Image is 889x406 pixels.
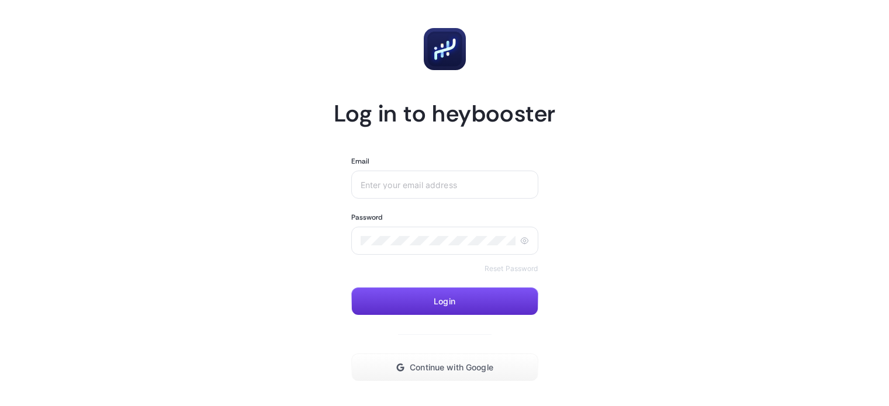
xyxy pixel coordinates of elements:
span: Login [434,297,455,306]
span: Continue with Google [410,363,493,372]
label: Password [351,213,383,222]
h1: Log in to heybooster [334,98,556,129]
label: Email [351,157,370,166]
input: Enter your email address [361,180,529,189]
a: Reset Password [485,264,538,273]
button: Continue with Google [351,353,538,381]
button: Login [351,287,538,315]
